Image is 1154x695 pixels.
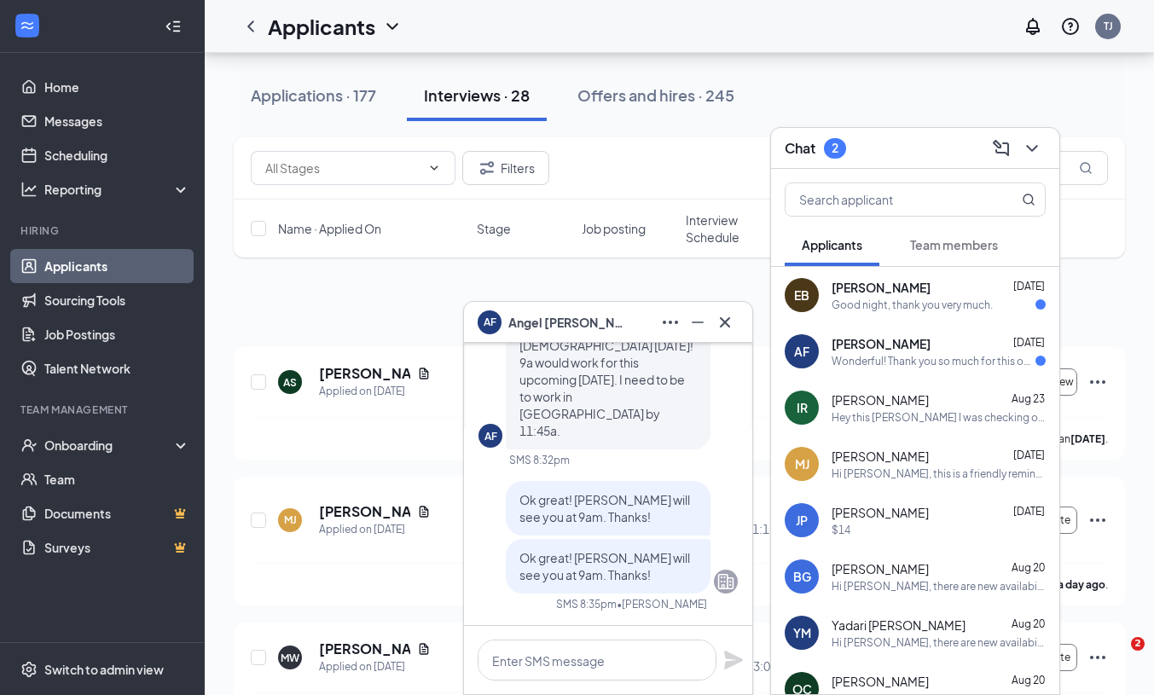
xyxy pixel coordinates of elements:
svg: Ellipses [1087,510,1108,530]
div: Reporting [44,181,191,198]
div: 2 [832,141,838,155]
span: Ok great! [PERSON_NAME] will see you at 9am. Thanks! [519,492,690,524]
div: MW [281,651,299,665]
input: All Stages [265,159,420,177]
span: [DATE] [1013,280,1045,292]
svg: Collapse [165,18,182,35]
span: Job posting [582,220,646,237]
span: 2 [1131,637,1145,651]
div: TJ [1104,19,1113,33]
iframe: Intercom live chat [1096,637,1137,678]
svg: Ellipses [1087,372,1108,392]
svg: Ellipses [1087,647,1108,668]
h5: [PERSON_NAME] [319,502,410,521]
h3: Chat [785,139,815,158]
span: [DATE] [1013,505,1045,518]
span: Yadari [PERSON_NAME] [832,617,966,634]
a: Messages [44,104,190,138]
a: SurveysCrown [44,530,190,565]
svg: Settings [20,661,38,678]
svg: ChevronLeft [241,16,261,37]
div: EB [794,287,809,304]
svg: Filter [477,158,497,178]
div: Applications · 177 [251,84,376,106]
span: Aug 20 [1012,561,1045,574]
a: DocumentsCrown [44,496,190,530]
svg: Document [417,367,431,380]
svg: Company [716,571,736,592]
a: Job Postings [44,317,190,351]
span: Aug 20 [1012,674,1045,686]
a: Talent Network [44,351,190,385]
div: $14 [832,523,850,537]
span: Aug 23 [1012,392,1045,405]
div: Applied on [DATE] [319,658,431,675]
div: AS [283,375,297,390]
svg: Plane [723,650,744,670]
span: [DATE] [1013,336,1045,349]
div: Hi [PERSON_NAME], this is a friendly reminder. Your interview with [DEMOGRAPHIC_DATA]-fil-A for D... [832,466,1046,481]
button: Ellipses [657,309,684,336]
svg: Analysis [20,181,38,198]
svg: WorkstreamLogo [19,17,36,34]
div: Onboarding [44,437,176,454]
svg: Document [417,505,431,518]
div: Good night, thank you very much. [832,298,993,312]
svg: Ellipses [660,312,681,333]
span: Applicants [802,237,862,252]
div: MJ [795,455,809,472]
span: Ok great! [PERSON_NAME] will see you at 9am. Thanks! [519,550,690,582]
div: SMS 8:35pm [556,597,617,611]
button: Filter Filters [462,151,549,185]
svg: Document [417,642,431,656]
span: [PERSON_NAME] [832,504,929,521]
span: [PERSON_NAME] [832,673,929,690]
svg: Cross [715,312,735,333]
button: Cross [711,309,739,336]
a: Home [44,70,190,104]
input: Search applicant [786,183,988,216]
a: Sourcing Tools [44,283,190,317]
svg: MagnifyingGlass [1022,193,1035,206]
span: [DATE] [1013,449,1045,461]
svg: ChevronDown [427,161,441,175]
span: [PERSON_NAME] [832,391,929,408]
div: Offers and hires · 245 [577,84,734,106]
div: Interviews · 28 [424,84,530,106]
svg: MagnifyingGlass [1079,161,1093,175]
span: Angel [PERSON_NAME] [508,313,628,332]
div: Team Management [20,403,187,417]
div: JP [796,512,808,529]
div: Hi [PERSON_NAME], there are new availabilities for an interview. This is a reminder to schedule y... [832,635,1046,650]
svg: Notifications [1023,16,1043,37]
div: Hi [PERSON_NAME], there are new availabilities for an interview. This is a reminder to schedule y... [832,579,1046,594]
a: Scheduling [44,138,190,172]
span: [PERSON_NAME] [832,448,929,465]
a: Applicants [44,249,190,283]
a: Team [44,462,190,496]
b: [DATE] [1070,432,1105,445]
div: Hey this [PERSON_NAME] I was checking on my interview status [832,410,1046,425]
div: Hiring [20,223,187,238]
h5: [PERSON_NAME] [319,640,410,658]
h5: [PERSON_NAME] [319,364,410,383]
button: ComposeMessage [988,135,1015,162]
span: • [PERSON_NAME] [617,597,707,611]
svg: QuestionInfo [1060,16,1081,37]
span: [PERSON_NAME] [832,560,929,577]
svg: ChevronDown [1022,138,1042,159]
span: Team members [910,237,998,252]
svg: ChevronDown [382,16,403,37]
div: BG [793,568,811,585]
b: a day ago [1058,578,1105,591]
div: Switch to admin view [44,661,164,678]
div: AF [484,429,497,443]
div: AF [794,343,809,360]
span: [PERSON_NAME] [832,279,931,296]
div: MJ [284,513,297,527]
span: Aug 20 [1012,617,1045,630]
span: [PERSON_NAME] [832,335,931,352]
svg: ComposeMessage [991,138,1012,159]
